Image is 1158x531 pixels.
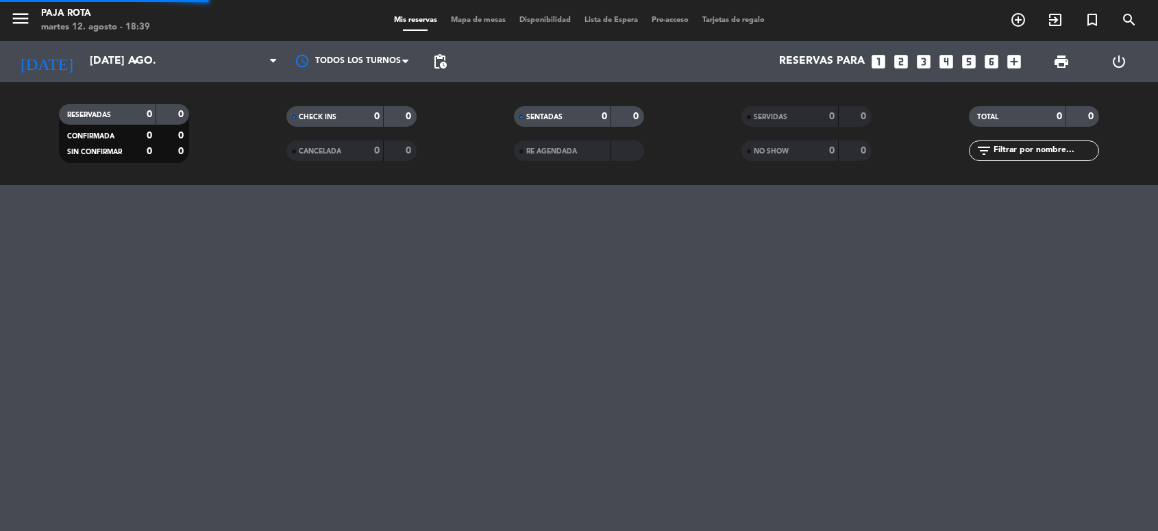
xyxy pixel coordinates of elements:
span: SENTADAS [526,114,563,121]
i: filter_list [976,143,992,159]
strong: 0 [147,110,152,119]
span: CANCELADA [299,148,341,155]
strong: 0 [406,112,414,121]
strong: 0 [861,112,869,121]
strong: 0 [178,147,186,156]
strong: 0 [178,131,186,140]
i: search [1121,12,1137,28]
strong: 0 [374,112,380,121]
strong: 0 [147,131,152,140]
i: power_settings_new [1111,53,1127,70]
i: add_circle_outline [1010,12,1026,28]
span: Pre-acceso [645,16,695,24]
i: menu [10,8,31,29]
i: [DATE] [10,47,83,77]
span: Reservas para [779,55,865,68]
input: Filtrar por nombre... [992,143,1098,158]
span: Mapa de mesas [444,16,513,24]
strong: 0 [374,146,380,156]
strong: 0 [861,146,869,156]
span: pending_actions [432,53,448,70]
span: Lista de Espera [578,16,645,24]
span: Mis reservas [387,16,444,24]
span: SERVIDAS [754,114,787,121]
span: print [1053,53,1070,70]
div: PAJA ROTA [41,7,150,21]
i: add_box [1005,53,1023,71]
span: CONFIRMADA [67,133,114,140]
span: SIN CONFIRMAR [67,149,122,156]
span: CHECK INS [299,114,336,121]
strong: 0 [406,146,414,156]
span: Disponibilidad [513,16,578,24]
span: TOTAL [977,114,998,121]
strong: 0 [602,112,607,121]
span: RE AGENDADA [526,148,577,155]
div: LOG OUT [1090,41,1148,82]
strong: 0 [178,110,186,119]
i: looks_5 [960,53,978,71]
i: looks_one [870,53,887,71]
button: menu [10,8,31,34]
div: martes 12. agosto - 18:39 [41,21,150,34]
strong: 0 [829,146,835,156]
i: looks_3 [915,53,933,71]
strong: 0 [829,112,835,121]
span: RESERVADAS [67,112,111,119]
i: looks_two [892,53,910,71]
i: looks_4 [937,53,955,71]
i: turned_in_not [1084,12,1100,28]
span: Tarjetas de regalo [695,16,772,24]
strong: 0 [1057,112,1062,121]
i: exit_to_app [1047,12,1063,28]
strong: 0 [147,147,152,156]
i: arrow_drop_down [127,53,144,70]
strong: 0 [633,112,641,121]
span: NO SHOW [754,148,789,155]
strong: 0 [1088,112,1096,121]
i: looks_6 [983,53,1000,71]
